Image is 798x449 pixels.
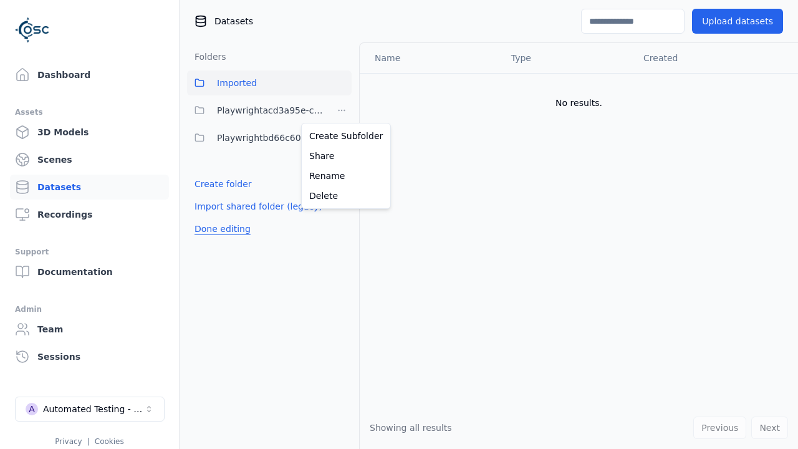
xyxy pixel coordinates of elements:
a: Rename [304,166,388,186]
a: Delete [304,186,388,206]
a: Create Subfolder [304,126,388,146]
a: Share [304,146,388,166]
